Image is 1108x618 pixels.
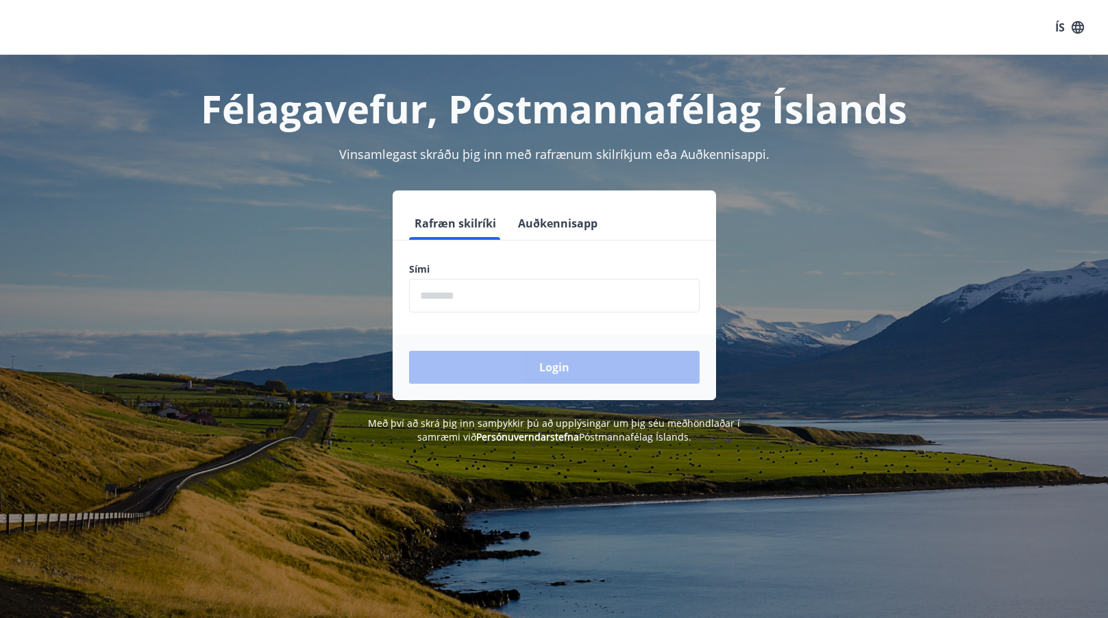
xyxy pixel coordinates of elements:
[339,146,770,162] span: Vinsamlegast skráðu þig inn með rafrænum skilríkjum eða Auðkennisappi.
[476,430,579,443] a: Persónuverndarstefna
[1048,15,1092,40] button: ÍS
[77,82,1031,134] h1: Félagavefur, Póstmannafélag Íslands
[409,262,700,276] label: Sími
[409,207,502,240] button: Rafræn skilríki
[513,207,603,240] button: Auðkennisapp
[368,417,740,443] span: Með því að skrá þig inn samþykkir þú að upplýsingar um þig séu meðhöndlaðar í samræmi við Póstman...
